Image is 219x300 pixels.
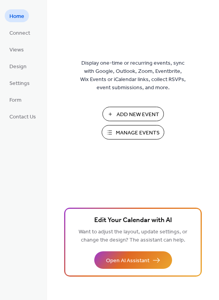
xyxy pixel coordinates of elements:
a: Views [5,43,29,56]
span: Open AI Assistant [106,257,149,265]
button: Open AI Assistant [94,251,172,269]
button: Add New Event [102,107,164,121]
span: Design [9,63,27,71]
a: Settings [5,76,34,89]
a: Home [5,9,29,22]
span: Home [9,12,24,21]
a: Design [5,60,31,72]
span: Add New Event [117,111,159,119]
span: Want to adjust the layout, update settings, or change the design? The assistant can help. [79,227,187,245]
a: Contact Us [5,110,41,123]
a: Form [5,93,26,106]
span: Views [9,46,24,54]
span: Display one-time or recurring events, sync with Google, Outlook, Zoom, Eventbrite, Wix Events or ... [80,59,186,92]
span: Form [9,96,22,104]
span: Connect [9,29,30,37]
span: Settings [9,79,30,88]
span: Manage Events [116,129,160,137]
span: Contact Us [9,113,36,121]
a: Connect [5,26,35,39]
button: Manage Events [102,125,164,139]
span: Edit Your Calendar with AI [94,215,172,226]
